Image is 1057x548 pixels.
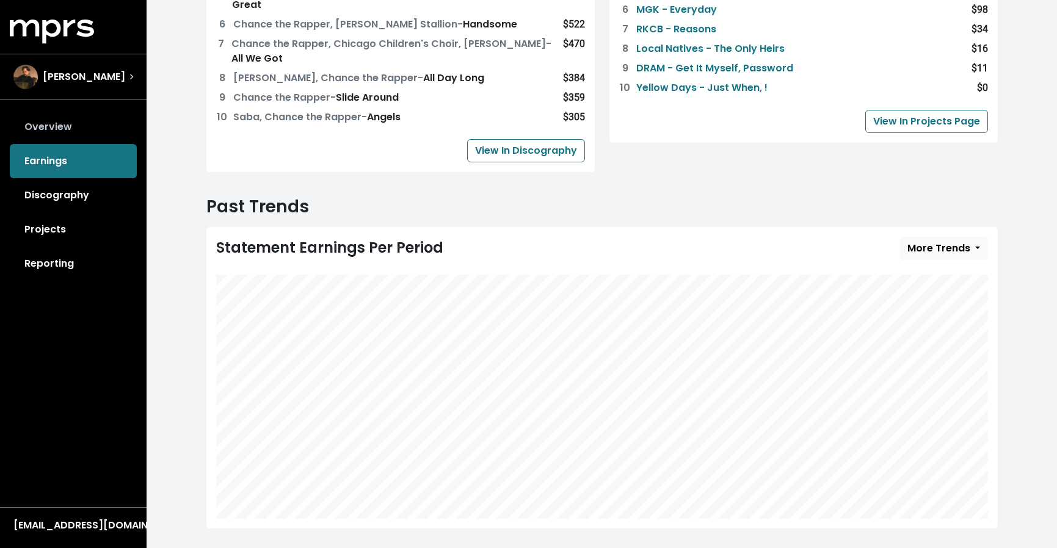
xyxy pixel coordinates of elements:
div: 7 [216,37,227,66]
a: Yellow Days - Just When, ! [636,81,768,95]
span: Chance the Rapper, [PERSON_NAME] Stallion - [233,17,463,31]
div: $16 [972,41,988,56]
span: Saba, Chance the Rapper - [233,110,367,124]
span: Chance the Rapper, Chicago Children's Choir, [PERSON_NAME] - [231,37,551,51]
button: [EMAIL_ADDRESS][DOMAIN_NAME] [10,517,137,533]
span: [PERSON_NAME], Chance the Rapper - [233,71,423,85]
img: The selected account / producer [13,65,38,89]
div: $305 [563,110,585,124]
button: More Trends [899,237,988,260]
a: Projects [10,212,137,247]
a: Reporting [10,247,137,281]
div: 6 [619,2,631,17]
a: View In Projects Page [865,110,988,133]
div: Slide Around [233,90,399,105]
span: Chance the Rapper - [233,90,336,104]
a: DRAM - Get It Myself, Password [636,61,793,76]
div: $470 [563,37,585,66]
div: 8 [619,41,631,56]
a: Overview [10,110,137,144]
div: 6 [216,17,228,32]
div: 9 [216,90,228,105]
a: Local Natives - The Only Heirs [636,41,785,56]
div: $34 [972,22,988,37]
div: 7 [619,22,631,37]
div: [EMAIL_ADDRESS][DOMAIN_NAME] [13,518,133,533]
div: 10 [216,110,228,124]
div: $522 [563,17,585,32]
h2: Past Trends [206,196,998,217]
div: 8 [216,71,228,85]
a: View In Discography [467,139,585,162]
div: $11 [972,61,988,76]
div: 10 [619,81,631,95]
div: Statement Earnings Per Period [216,239,443,257]
div: All Day Long [233,71,484,85]
a: mprs logo [10,24,94,38]
a: Discography [10,178,137,212]
a: RKCB - Reasons [636,22,716,37]
div: $384 [563,71,585,85]
div: Angels [233,110,401,124]
div: All We Got [231,37,562,66]
div: Handsome [233,17,517,32]
div: $359 [563,90,585,105]
div: $0 [977,81,988,95]
span: [PERSON_NAME] [43,70,125,84]
div: 9 [619,61,631,76]
span: More Trends [907,241,970,255]
a: MGK - Everyday [636,2,717,17]
div: $98 [972,2,988,17]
